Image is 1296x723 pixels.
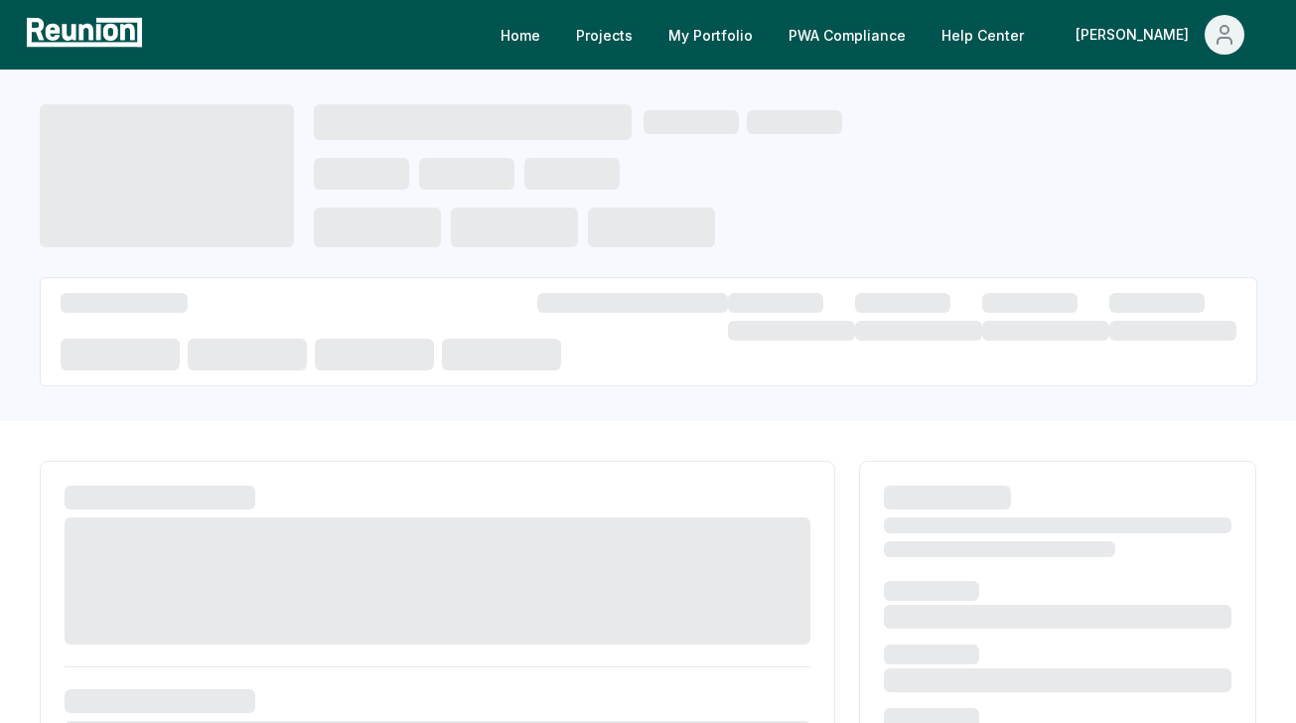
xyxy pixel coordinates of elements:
[773,15,922,55] a: PWA Compliance
[485,15,556,55] a: Home
[560,15,648,55] a: Projects
[485,15,1276,55] nav: Main
[926,15,1040,55] a: Help Center
[1060,15,1260,55] button: [PERSON_NAME]
[1076,15,1197,55] div: [PERSON_NAME]
[652,15,769,55] a: My Portfolio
